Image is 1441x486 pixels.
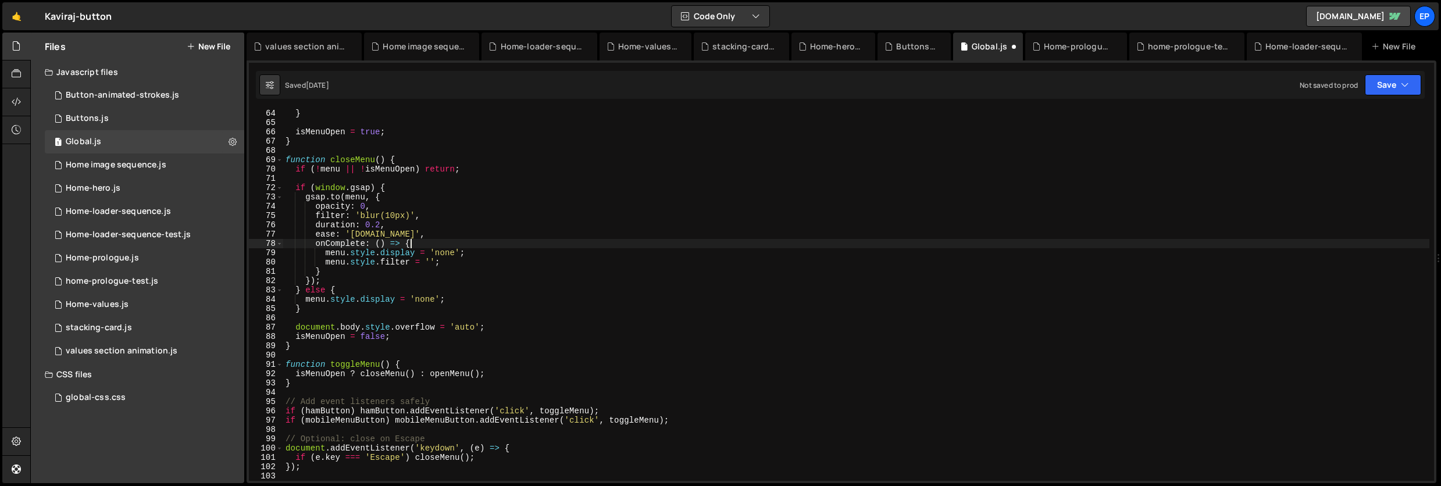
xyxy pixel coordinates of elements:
div: Home-prologue.js [1044,41,1113,52]
div: 77 [249,230,283,239]
div: 72 [249,183,283,192]
div: stacking-card.js [66,323,132,333]
div: [DATE] [306,80,329,90]
div: Not saved to prod [1300,80,1358,90]
div: 16061/43050.js [45,107,244,130]
div: Saved [285,80,329,90]
div: Javascript files [31,60,244,84]
div: 103 [249,471,283,481]
button: New File [187,42,230,51]
div: 89 [249,341,283,351]
div: 85 [249,304,283,313]
div: 16061/43950.js [45,293,244,316]
div: Home image sequence.js [383,41,465,52]
div: Home-values.js [618,41,677,52]
div: home-prologue-test.js [1148,41,1230,52]
span: 1 [55,138,62,148]
div: Buttons.js [896,41,936,52]
div: 78 [249,239,283,248]
div: 96 [249,406,283,416]
h2: Files [45,40,66,53]
div: 73 [249,192,283,202]
div: Kaviraj-button [45,9,112,23]
a: 🤙 [2,2,31,30]
div: 16061/43948.js [45,177,244,200]
div: 16061/45009.js [45,130,244,153]
div: Global.js [66,137,101,147]
div: 16061/43261.css [45,386,244,409]
div: 71 [249,174,283,183]
div: 102 [249,462,283,471]
div: 100 [249,444,283,453]
div: Home-hero.js [66,183,120,194]
div: 94 [249,388,283,397]
div: 16061/43249.js [45,246,244,270]
div: 16061/44833.js [45,316,244,340]
div: 70 [249,165,283,174]
div: 92 [249,369,283,378]
div: Home-prologue.js [66,253,139,263]
div: 91 [249,360,283,369]
div: 79 [249,248,283,258]
div: 99 [249,434,283,444]
div: 66 [249,127,283,137]
div: Home-loader-sequence.js [66,206,171,217]
div: home-prologue-test.js [66,276,158,287]
button: Save [1365,74,1421,95]
div: 81 [249,267,283,276]
div: global-css.css [66,392,126,403]
div: Global.js [972,41,1007,52]
div: Home-loader-sequence-test.js [66,230,191,240]
div: Home-loader-sequence-test.js [1265,41,1348,52]
div: 16061/45089.js [45,153,244,177]
div: 16061/43947.js [45,84,244,107]
div: Home-values.js [66,299,129,310]
div: 93 [249,378,283,388]
div: CSS files [31,363,244,386]
div: 80 [249,258,283,267]
div: Home-hero.js [810,41,862,52]
div: 16061/44087.js [45,270,244,293]
div: 65 [249,118,283,127]
div: 75 [249,211,283,220]
div: 90 [249,351,283,360]
div: 83 [249,285,283,295]
div: 64 [249,109,283,118]
div: 74 [249,202,283,211]
button: Code Only [672,6,769,27]
div: 67 [249,137,283,146]
div: 97 [249,416,283,425]
div: 95 [249,397,283,406]
div: 84 [249,295,283,304]
div: 69 [249,155,283,165]
div: 16061/43594.js [45,200,244,223]
div: 88 [249,332,283,341]
div: stacking-card.js [712,41,775,52]
div: values section animation.js [66,346,177,356]
div: 98 [249,425,283,434]
div: 16061/45214.js [45,340,244,363]
div: 86 [249,313,283,323]
div: New File [1371,41,1420,52]
div: 68 [249,146,283,155]
a: Ep [1414,6,1435,27]
div: values section animation.js [265,41,348,52]
div: 16061/44088.js [45,223,244,246]
div: 76 [249,220,283,230]
div: Home image sequence.js [66,160,166,170]
div: 87 [249,323,283,332]
div: 101 [249,453,283,462]
div: 82 [249,276,283,285]
a: [DOMAIN_NAME] [1306,6,1411,27]
div: Buttons.js [66,113,109,124]
div: Home-loader-sequence.js [501,41,583,52]
div: Button-animated-strokes.js [66,90,179,101]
